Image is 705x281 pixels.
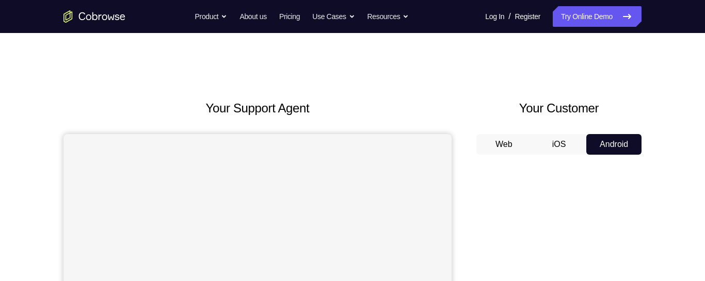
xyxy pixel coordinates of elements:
h2: Your Support Agent [63,99,452,118]
button: Android [586,134,642,155]
button: Web [476,134,532,155]
a: Log In [485,6,504,27]
a: About us [239,6,266,27]
a: Register [515,6,540,27]
a: Pricing [279,6,300,27]
button: iOS [532,134,587,155]
h2: Your Customer [476,99,642,118]
a: Try Online Demo [553,6,642,27]
button: Use Cases [312,6,355,27]
a: Go to the home page [63,10,125,23]
button: Resources [367,6,409,27]
span: / [508,10,510,23]
button: Product [195,6,228,27]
